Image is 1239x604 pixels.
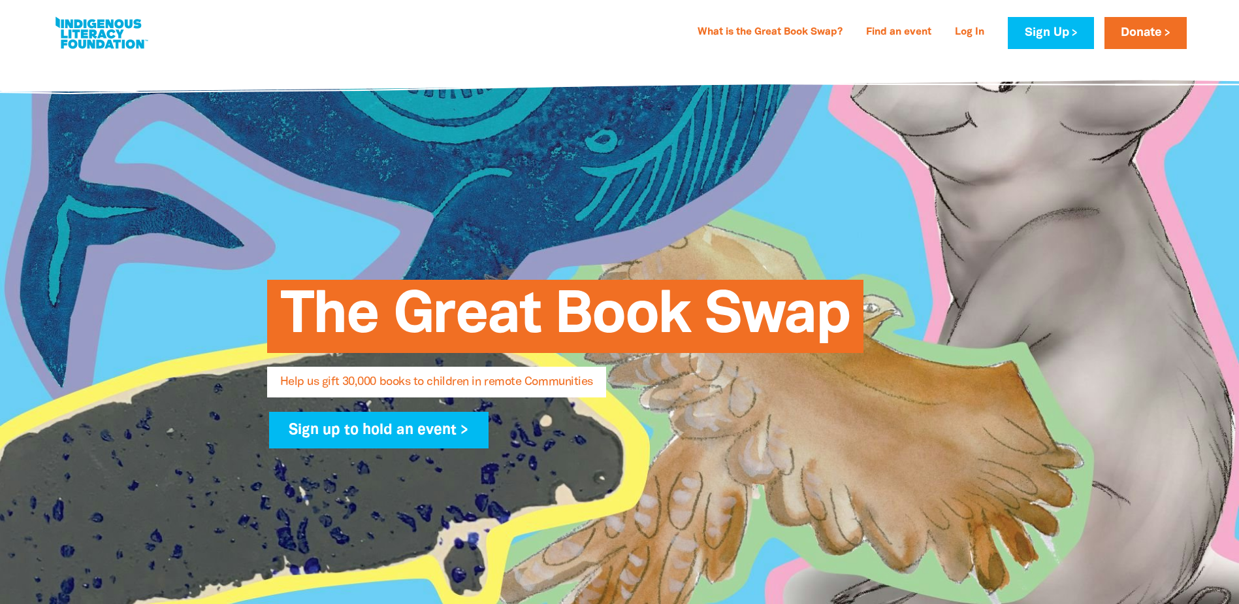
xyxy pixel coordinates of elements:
a: Find an event [858,22,939,43]
a: Sign up to hold an event > [269,412,489,448]
a: What is the Great Book Swap? [690,22,850,43]
a: Sign Up [1008,17,1093,49]
a: Log In [947,22,992,43]
a: Donate [1104,17,1187,49]
span: The Great Book Swap [280,290,850,353]
span: Help us gift 30,000 books to children in remote Communities [280,377,593,397]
